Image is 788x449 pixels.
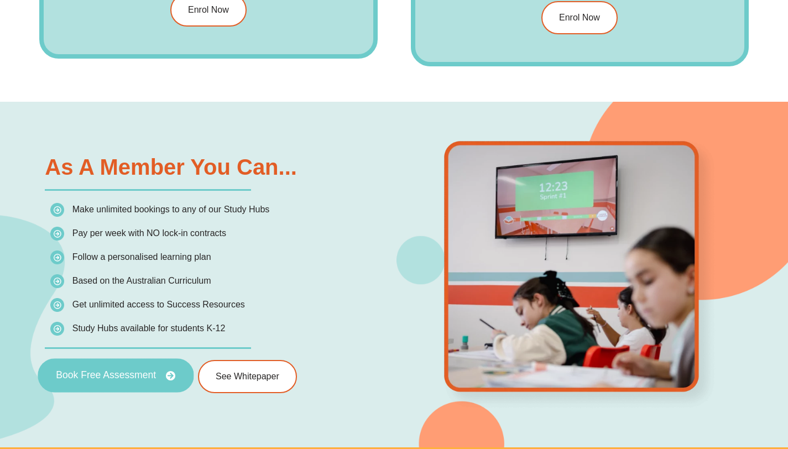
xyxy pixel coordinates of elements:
img: icon-list.png [50,203,64,217]
h2: As a Member You Can... [45,156,388,178]
img: icon-list.png [50,274,64,288]
iframe: Chat Widget [598,324,788,449]
a: Book Free Assessment [38,358,194,393]
span: Make unlimited bookings to any of our Study Hubs [72,205,270,214]
span: Based on the Australian Curriculum [72,276,211,285]
span: Book Free Assessment [56,370,156,380]
span: Enrol Now [188,6,229,14]
img: icon-list.png [50,227,64,241]
img: icon-list.png [50,322,64,336]
img: icon-list.png [50,298,64,312]
img: icon-list.png [50,250,64,264]
span: Get unlimited access to Success Resources [72,300,245,309]
a: Enrol Now [541,1,618,34]
a: See Whitepaper [198,360,297,393]
span: See Whitepaper [216,372,279,381]
span: Pay per week with NO lock-in contracts [72,228,226,238]
span: Enrol Now [559,13,600,22]
span: Study Hubs available for students K-12 [72,323,226,333]
span: Follow a personalised learning plan [72,252,211,262]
